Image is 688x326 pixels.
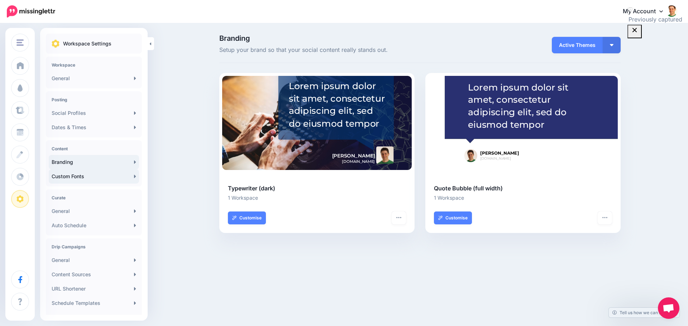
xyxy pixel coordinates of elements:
[49,310,139,325] a: Content Templates
[434,185,503,192] b: Quote Bubble (full width)
[52,195,136,200] h4: Curate
[52,244,136,249] h4: Drip Campaigns
[49,267,139,282] a: Content Sources
[52,97,136,102] h4: Posting
[49,204,139,218] a: General
[63,39,111,48] p: Workspace Settings
[52,62,136,68] h4: Workspace
[616,3,677,20] a: My Account
[610,44,613,46] img: arrow-down-white.png
[228,194,406,202] li: 1 Workspace
[49,120,139,135] a: Dates & Times
[7,5,55,18] img: Missinglettr
[49,106,139,120] a: Social Profiles
[228,211,266,224] a: Customise
[16,39,24,46] img: menu.png
[480,155,511,162] span: [DOMAIN_NAME]
[52,40,59,48] img: settings.png
[552,37,603,53] span: Active Themes
[434,194,612,202] li: 1 Workspace
[49,253,139,267] a: General
[49,71,139,86] a: General
[219,35,483,42] span: Branding
[49,218,139,233] a: Auto Schedule
[49,282,139,296] a: URL Shortener
[49,296,139,310] a: Schedule Templates
[468,81,579,131] div: Lorem ipsum dolor sit amet, consectetur adipiscing elit, sed do eiusmod tempor
[49,169,139,184] a: Custom Fonts
[609,308,679,317] a: Tell us how we can improve
[219,45,483,55] span: Setup your brand so that your social content really stands out.
[49,155,139,169] a: Branding
[52,146,136,151] h4: Content
[434,211,472,224] a: Customise
[288,79,385,130] div: Lorem ipsum dolor sit amet, consectetur adipiscing elit, sed do eiusmod tempor
[342,158,375,165] span: [DOMAIN_NAME]
[480,150,519,157] span: [PERSON_NAME]
[332,153,374,160] span: [PERSON_NAME]
[658,297,679,319] a: Open chat
[228,185,275,192] b: Typewriter (dark)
